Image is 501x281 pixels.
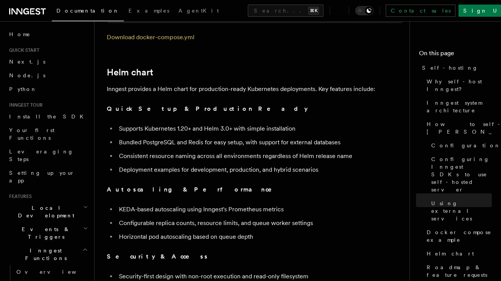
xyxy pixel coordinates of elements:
span: Using external services [431,200,492,222]
a: Self-hosting [419,61,492,75]
a: Helm chart [424,247,492,260]
span: Your first Functions [9,127,55,141]
span: Next.js [9,59,45,65]
span: Configuring Inngest SDKs to use self-hosted server [431,155,492,193]
span: Overview [16,269,95,275]
a: Overview [13,265,90,279]
span: Self-hosting [422,64,478,72]
a: Helm chart [107,67,153,78]
li: Configurable replica counts, resource limits, and queue worker settings [117,218,403,228]
a: Leveraging Steps [6,145,90,166]
span: Python [9,86,37,92]
span: Documentation [56,8,119,14]
button: Toggle dark mode [355,6,374,15]
kbd: ⌘K [308,7,319,14]
button: Inngest Functions [6,244,90,265]
span: Inngest system architecture [427,99,492,114]
span: Features [6,193,32,200]
a: Documentation [52,2,124,21]
a: Configuration [428,139,492,152]
span: Inngest Functions [6,247,82,262]
button: Events & Triggers [6,222,90,244]
span: Home [9,30,31,38]
a: Next.js [6,55,90,69]
span: Install the SDK [9,113,88,120]
a: Configuring Inngest SDKs to use self-hosted server [428,152,492,196]
span: Setting up your app [9,170,75,184]
li: Supports Kubernetes 1.20+ and Helm 3.0+ with simple installation [117,123,403,134]
a: Contact sales [386,5,456,17]
button: Local Development [6,201,90,222]
h4: On this page [419,49,492,61]
p: Inngest provides a Helm chart for production-ready Kubernetes deployments. Key features include: [107,84,403,94]
span: Quick start [6,47,39,53]
span: AgentKit [178,8,219,14]
a: Setting up your app [6,166,90,187]
li: KEDA-based autoscaling using Inngest's Prometheus metrics [117,204,403,215]
a: How to self-host [PERSON_NAME] [424,117,492,139]
span: Inngest tour [6,102,43,108]
span: Events & Triggers [6,225,83,241]
span: Roadmap & feature requests [427,263,492,279]
span: Leveraging Steps [9,148,74,162]
strong: Security & Access [107,253,209,260]
span: Helm chart [427,250,474,257]
a: Inngest system architecture [424,96,492,117]
span: Configuration [431,142,501,149]
a: AgentKit [174,2,223,21]
span: Why self-host Inngest? [427,78,492,93]
strong: Autoscaling & Performance [107,186,283,193]
strong: Quick Setup & Production Ready [107,105,308,112]
a: Python [6,82,90,96]
a: Home [6,27,90,41]
span: Docker compose example [427,228,492,244]
a: Install the SDK [6,110,90,123]
a: Node.js [6,69,90,82]
a: Why self-host Inngest? [424,75,492,96]
button: Search...⌘K [248,5,324,17]
li: Deployment examples for development, production, and hybrid scenarios [117,164,403,175]
a: Using external services [428,196,492,225]
span: Examples [128,8,169,14]
a: Your first Functions [6,123,90,145]
a: Download docker-compose.yml [107,34,194,41]
li: Bundled PostgreSQL and Redis for easy setup, with support for external databases [117,137,403,148]
li: Horizontal pod autoscaling based on queue depth [117,232,403,242]
span: Local Development [6,204,83,219]
span: Node.js [9,72,45,78]
a: Examples [124,2,174,21]
li: Consistent resource naming across all environments regardless of Helm release name [117,151,403,161]
a: Docker compose example [424,225,492,247]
